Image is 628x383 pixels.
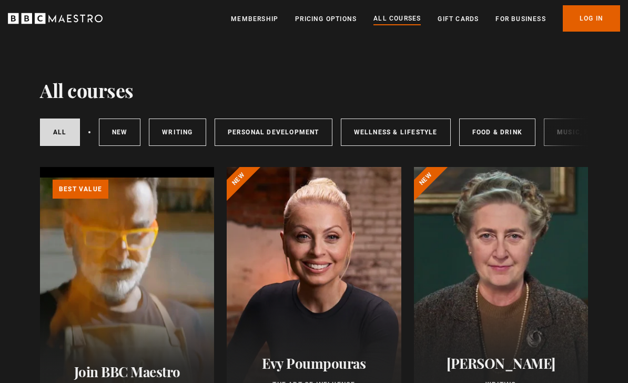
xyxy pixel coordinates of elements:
p: Best value [53,180,108,199]
a: Pricing Options [295,14,357,24]
a: Wellness & Lifestyle [341,119,451,146]
a: All [40,119,80,146]
a: Food & Drink [459,119,535,146]
a: For business [495,14,545,24]
h2: [PERSON_NAME] [427,355,575,371]
a: Gift Cards [438,14,479,24]
a: Writing [149,119,206,146]
h1: All courses [40,79,134,101]
a: Membership [231,14,278,24]
h2: Evy Poumpouras [239,355,388,371]
a: Log In [563,5,620,32]
a: All Courses [373,13,421,25]
svg: BBC Maestro [8,11,103,26]
a: New [99,119,141,146]
a: Personal Development [215,119,332,146]
nav: Primary [231,5,620,32]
